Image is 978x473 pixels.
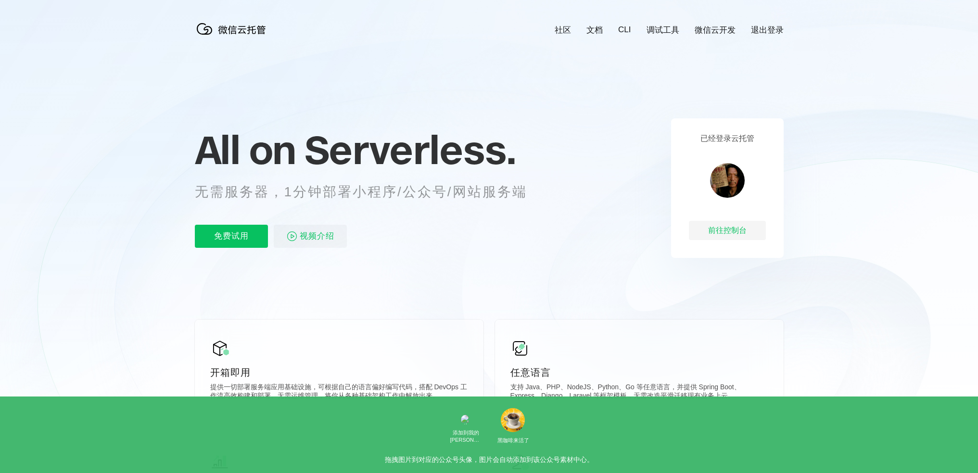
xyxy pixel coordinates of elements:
[195,126,295,174] span: All on
[751,25,784,36] a: 退出登录
[586,25,603,36] a: 文档
[210,383,468,402] p: 提供一切部署服务端应用基础设施，可根据自己的语言偏好编写代码，搭配 DevOps 工作流高效构建和部署。无需运维管理，将你从各种基础架构工作中解放出来。
[195,32,272,40] a: 微信云托管
[510,366,768,379] p: 任意语言
[195,19,272,38] img: 微信云托管
[695,25,736,36] a: 微信云开发
[647,25,679,36] a: 调试工具
[210,366,468,379] p: 开箱即用
[305,126,516,174] span: Serverless.
[555,25,571,36] a: 社区
[300,225,334,248] span: 视频介绍
[618,25,631,35] a: CLI
[286,230,298,242] img: video_play.svg
[700,134,754,144] p: 已经登录云托管
[689,221,766,240] div: 前往控制台
[195,225,268,248] p: 免费试用
[195,182,545,202] p: 无需服务器，1分钟部署小程序/公众号/网站服务端
[510,383,768,402] p: 支持 Java、PHP、NodeJS、Python、Go 等任意语言，并提供 Spring Boot、Express、Django、Laravel 等框架模板，无需改造平滑迁移现有业务上云。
